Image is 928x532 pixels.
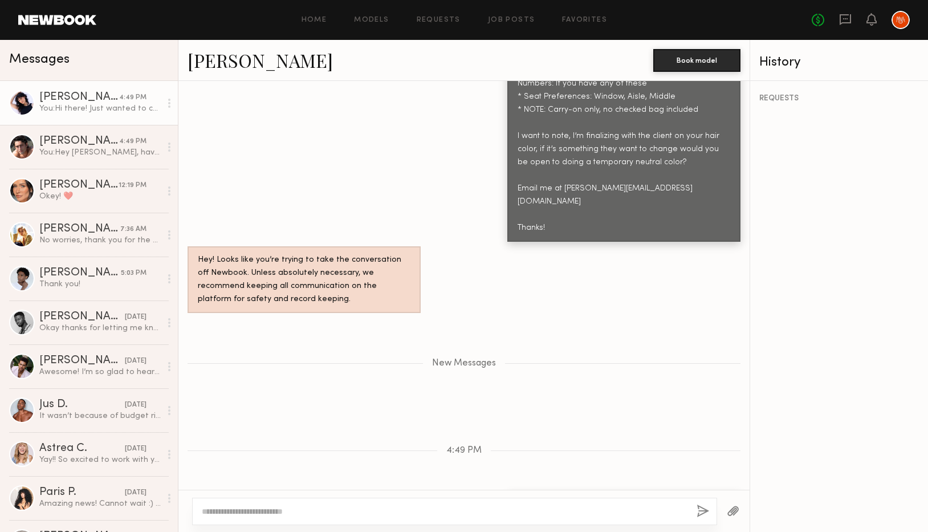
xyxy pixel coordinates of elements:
span: 4:49 PM [446,446,482,456]
div: Okey! ❤️ [39,191,161,202]
div: 4:49 PM [119,136,146,147]
div: Paris P. [39,487,125,498]
span: New Messages [432,359,496,368]
div: 4:49 PM [119,92,146,103]
div: Thank you! [39,279,161,290]
div: Amazing news! Cannot wait :) I’m just on a set but will shoot over an email in a few hours! [EMAI... [39,498,161,509]
div: 12:19 PM [119,180,146,191]
div: Yay!! So excited to work with you! I will email all the details. Thank you!!! [39,454,161,465]
div: Hey! Looks like you’re trying to take the conversation off Newbook. Unless absolutely necessary, ... [198,254,410,306]
div: [PERSON_NAME] [39,224,120,235]
div: History [759,56,919,69]
div: You: Hey [PERSON_NAME], haven't received your email yet, just wanted to check in :) [39,147,161,158]
a: Job Posts [488,17,535,24]
div: It wasn’t because of budget right? Because it was totally fine to find something that worked for ... [39,411,161,421]
div: [DATE] [125,444,146,454]
a: Requests [417,17,461,24]
a: Models [354,17,389,24]
div: [PERSON_NAME] [39,136,119,147]
div: [DATE] [125,356,146,367]
div: [DATE] [125,488,146,498]
div: Jus D. [39,399,125,411]
button: Book model [653,49,740,72]
a: [PERSON_NAME] [188,48,333,72]
div: [PERSON_NAME] [39,355,125,367]
div: [DATE] [125,400,146,411]
div: [PERSON_NAME] [39,180,119,191]
a: Favorites [562,17,607,24]
a: Home [302,17,327,24]
div: [PERSON_NAME] [39,267,121,279]
div: 5:03 PM [121,268,146,279]
span: Messages [9,53,70,66]
div: REQUESTS [759,95,919,103]
div: [PERSON_NAME] [39,92,119,103]
div: 7:36 AM [120,224,146,235]
div: Astrea C. [39,443,125,454]
div: [DATE] [125,312,146,323]
div: No worries, thank you for the update [39,235,161,246]
div: Okay thanks for letting me know!! [39,323,161,334]
div: Awesome! I’m so glad to hear this! I’ll send you the information later [DATE]! Look forward to wo... [39,367,161,377]
a: Book model [653,55,740,64]
div: [PERSON_NAME] [39,311,125,323]
div: You: Hi there! Just wanted to check in, we'd like to book your travel by the end of the week. Tha... [39,103,161,114]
